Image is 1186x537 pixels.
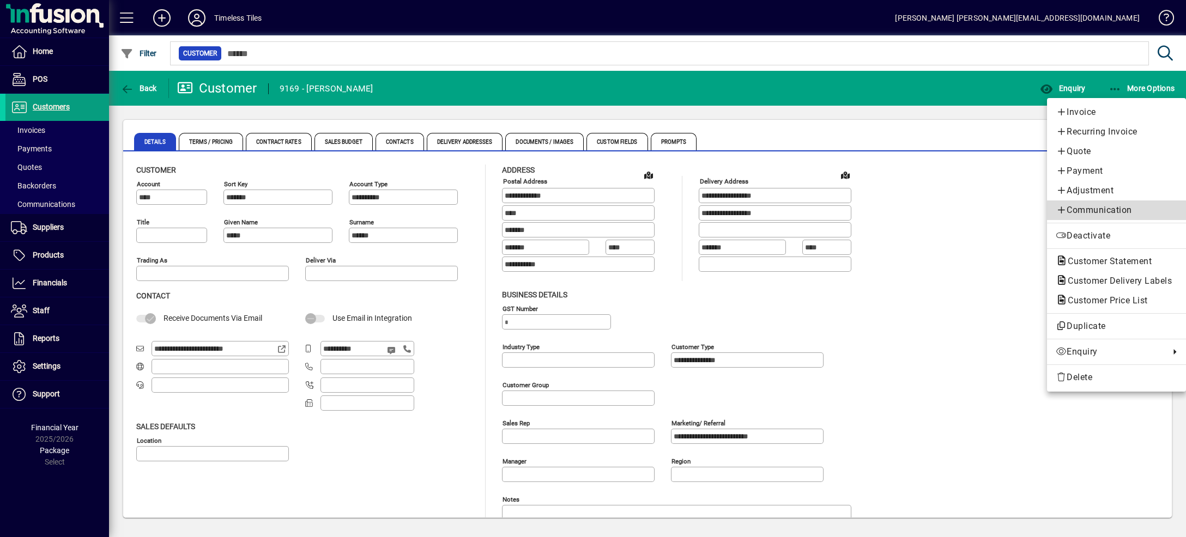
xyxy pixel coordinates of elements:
span: Customer Statement [1056,256,1157,266]
span: Invoice [1056,106,1177,119]
span: Deactivate [1056,229,1177,242]
span: Communication [1056,204,1177,217]
span: Delete [1056,371,1177,384]
span: Customer Delivery Labels [1056,276,1177,286]
button: Deactivate customer [1047,226,1186,246]
span: Duplicate [1056,320,1177,333]
span: Customer Price List [1056,295,1153,306]
span: Adjustment [1056,184,1177,197]
span: Enquiry [1056,345,1164,358]
span: Quote [1056,145,1177,158]
span: Payment [1056,164,1177,178]
span: Recurring Invoice [1056,125,1177,138]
